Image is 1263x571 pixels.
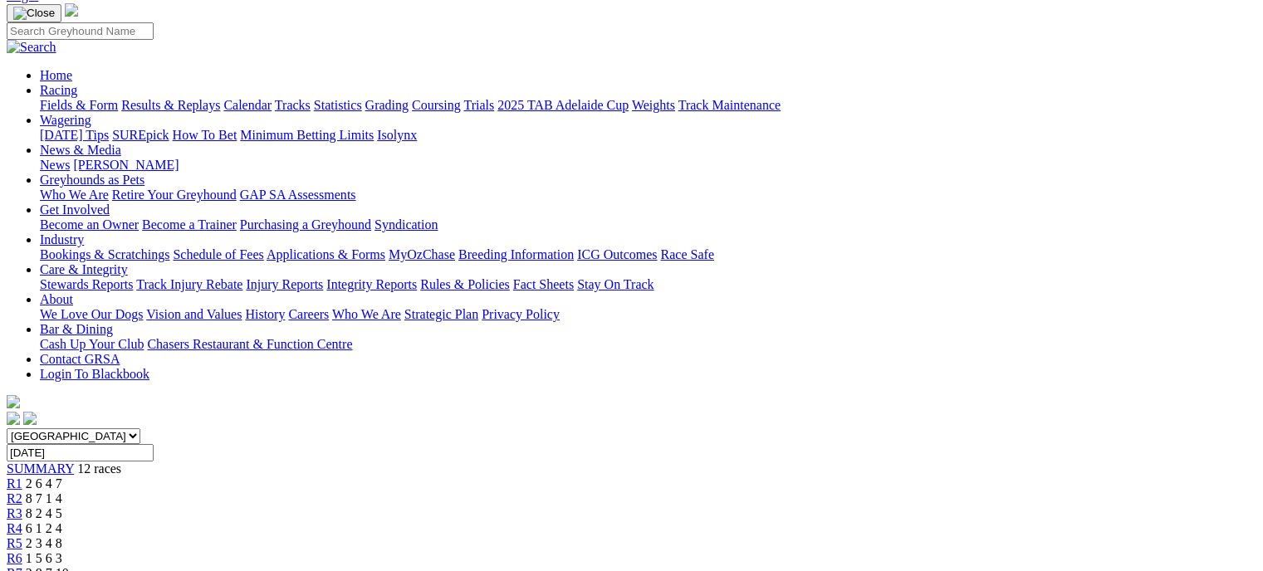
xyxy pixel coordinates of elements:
input: Select date [7,444,154,461]
a: Strategic Plan [404,307,478,321]
a: Breeding Information [458,247,574,261]
a: Rules & Policies [420,277,510,291]
a: SUREpick [112,128,169,142]
span: 2 3 4 8 [26,536,62,550]
img: logo-grsa-white.png [7,395,20,408]
a: R6 [7,551,22,565]
a: Grading [365,98,409,112]
div: About [40,307,1256,322]
a: Fields & Form [40,98,118,112]
a: Who We Are [40,188,109,202]
img: twitter.svg [23,412,37,425]
a: Schedule of Fees [173,247,263,261]
div: Bar & Dining [40,337,1256,352]
input: Search [7,22,154,40]
a: About [40,292,73,306]
a: Statistics [314,98,362,112]
img: Close [13,7,55,20]
a: Injury Reports [246,277,323,291]
img: facebook.svg [7,412,20,425]
a: Contact GRSA [40,352,120,366]
a: Bar & Dining [40,322,113,336]
a: News & Media [40,143,121,157]
a: Get Involved [40,203,110,217]
a: Weights [632,98,675,112]
a: Trials [463,98,494,112]
a: 2025 TAB Adelaide Cup [497,98,629,112]
a: [DATE] Tips [40,128,109,142]
a: Race Safe [660,247,713,261]
a: Bookings & Scratchings [40,247,169,261]
a: Careers [288,307,329,321]
div: Greyhounds as Pets [40,188,1256,203]
a: Calendar [223,98,272,112]
img: logo-grsa-white.png [65,3,78,17]
a: ICG Outcomes [577,247,657,261]
a: Privacy Policy [482,307,560,321]
a: Wagering [40,113,91,127]
div: Industry [40,247,1256,262]
a: Minimum Betting Limits [240,128,374,142]
span: 12 races [77,461,121,476]
a: Stewards Reports [40,277,133,291]
span: 8 7 1 4 [26,491,62,505]
img: Search [7,40,56,55]
a: SUMMARY [7,461,74,476]
a: News [40,158,70,172]
a: Track Maintenance [678,98,781,112]
a: Chasers Restaurant & Function Centre [147,337,352,351]
a: Become an Owner [40,217,139,232]
a: Become a Trainer [142,217,237,232]
a: R3 [7,506,22,520]
a: Care & Integrity [40,262,128,276]
a: Applications & Forms [267,247,385,261]
button: Toggle navigation [7,4,61,22]
a: Cash Up Your Club [40,337,144,351]
a: Results & Replays [121,98,220,112]
span: 6 1 2 4 [26,521,62,535]
a: Stay On Track [577,277,654,291]
a: Greyhounds as Pets [40,173,144,187]
a: Industry [40,232,84,246]
div: Racing [40,98,1256,113]
div: News & Media [40,158,1256,173]
a: Coursing [412,98,461,112]
div: Get Involved [40,217,1256,232]
div: Wagering [40,128,1256,143]
a: Track Injury Rebate [136,277,242,291]
a: R5 [7,536,22,550]
span: 8 2 4 5 [26,506,62,520]
a: [PERSON_NAME] [73,158,179,172]
a: Fact Sheets [513,277,574,291]
a: Isolynx [377,128,417,142]
a: MyOzChase [389,247,455,261]
a: GAP SA Assessments [240,188,356,202]
a: R1 [7,476,22,490]
a: R4 [7,521,22,535]
a: Tracks [275,98,311,112]
div: Care & Integrity [40,277,1256,292]
a: Syndication [374,217,438,232]
a: Purchasing a Greyhound [240,217,371,232]
a: How To Bet [173,128,237,142]
a: We Love Our Dogs [40,307,143,321]
span: 2 6 4 7 [26,476,62,490]
span: 1 5 6 3 [26,551,62,565]
a: History [245,307,285,321]
a: Vision and Values [146,307,242,321]
a: Login To Blackbook [40,367,149,381]
a: Integrity Reports [326,277,417,291]
a: Home [40,68,72,82]
a: Retire Your Greyhound [112,188,237,202]
a: R2 [7,491,22,505]
a: Who We Are [332,307,401,321]
a: Racing [40,83,77,97]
